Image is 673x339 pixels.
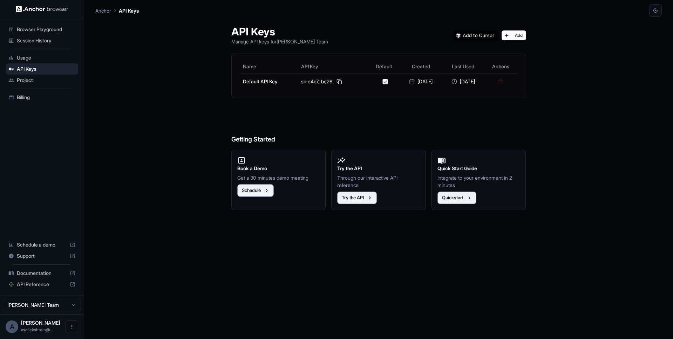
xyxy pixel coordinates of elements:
[95,7,111,14] p: Anchor
[437,174,520,189] p: Integrate to your environment in 2 minutes
[445,78,481,85] div: [DATE]
[453,30,497,40] img: Add anchorbrowser MCP server to Cursor
[240,74,299,89] td: Default API Key
[6,92,78,103] div: Billing
[17,270,67,277] span: Documentation
[21,327,53,332] span: asaf.ekshtein@assuredallies.com
[442,60,484,74] th: Last Used
[6,24,78,35] div: Browser Playground
[21,320,60,326] span: Asaf Ekshtein
[437,192,476,204] button: Quickstart
[484,60,517,74] th: Actions
[335,77,344,86] button: Copy API key
[298,60,368,74] th: API Key
[231,106,526,145] h6: Getting Started
[231,38,328,45] p: Manage API keys for [PERSON_NAME] Team
[6,250,78,262] div: Support
[237,174,320,181] p: Get a 30 minutes demo meeting
[6,63,78,75] div: API Keys
[237,184,274,197] button: Schedule
[240,60,299,74] th: Name
[301,77,365,86] div: sk-e4c7...be26
[400,60,442,74] th: Created
[368,60,400,74] th: Default
[6,279,78,290] div: API Reference
[17,241,67,248] span: Schedule a demo
[337,174,420,189] p: Through our interactive API reference
[6,75,78,86] div: Project
[17,77,75,84] span: Project
[16,6,68,12] img: Anchor Logo
[6,239,78,250] div: Schedule a demo
[17,65,75,72] span: API Keys
[6,268,78,279] div: Documentation
[337,165,420,172] h2: Try the API
[17,54,75,61] span: Usage
[337,192,377,204] button: Try the API
[95,7,139,14] nav: breadcrumb
[66,320,78,333] button: Open menu
[6,320,18,333] div: A
[119,7,139,14] p: API Keys
[237,165,320,172] h2: Book a Demo
[17,252,67,260] span: Support
[17,26,75,33] span: Browser Playground
[502,30,526,40] button: Add
[6,35,78,46] div: Session History
[231,25,328,38] h1: API Keys
[17,281,67,288] span: API Reference
[6,52,78,63] div: Usage
[17,37,75,44] span: Session History
[403,78,439,85] div: [DATE]
[437,165,520,172] h2: Quick Start Guide
[17,94,75,101] span: Billing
